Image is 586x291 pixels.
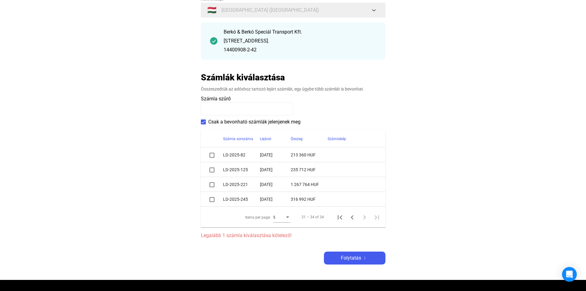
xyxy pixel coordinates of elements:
[361,257,369,260] img: arrow-right-white
[291,192,328,207] td: 316 992 HUF
[328,135,378,143] div: Számlakép
[224,46,376,54] div: 14400908-2-42
[208,118,301,126] span: Csak a bevonható számlák jelenjenek meg
[223,148,260,162] td: LD-2025-82
[324,252,385,265] button: Folytatásarrow-right-white
[358,211,371,223] button: Next page
[562,267,577,282] div: Open Intercom Messenger
[291,177,328,192] td: 1 267 764 HUF
[291,135,303,143] div: Összeg
[224,28,376,36] div: Berkó & Berkó Speciál Transport Kft.
[223,177,260,192] td: LD-2025-221
[291,162,328,177] td: 235 712 HUF
[201,86,385,92] div: Összeszedtük az adóshoz tartozó lejárt számlát, egy ügybe több számlát is bevonhat.
[260,192,291,207] td: [DATE]
[224,37,376,45] div: [STREET_ADDRESS].
[201,3,385,18] button: 🇭🇺[GEOGRAPHIC_DATA] ([GEOGRAPHIC_DATA])
[328,135,346,143] div: Számlakép
[371,211,383,223] button: Last page
[301,213,324,221] div: 31 – 34 of 34
[245,214,271,221] div: Items per page:
[201,96,231,102] span: Számla szűrő
[223,135,253,143] div: Számla sorszáma
[223,135,260,143] div: Számla sorszáma
[207,6,217,14] span: 🇭🇺
[341,254,361,262] span: Folytatás
[223,162,260,177] td: LD-2025-125
[291,148,328,162] td: 213 360 HUF
[273,215,275,220] span: 5
[334,211,346,223] button: First page
[201,72,285,83] h2: Számlák kiválasztása
[260,162,291,177] td: [DATE]
[260,148,291,162] td: [DATE]
[260,135,291,143] div: Lejárat
[346,211,358,223] button: Previous page
[260,135,271,143] div: Lejárat
[201,232,385,239] span: Legalább 1 számla kiválasztása kötelező!
[273,213,290,221] mat-select: Items per page:
[260,177,291,192] td: [DATE]
[223,192,260,207] td: LD-2025-245
[210,37,217,45] img: checkmark-darker-green-circle
[221,6,319,14] span: [GEOGRAPHIC_DATA] ([GEOGRAPHIC_DATA])
[291,135,328,143] div: Összeg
